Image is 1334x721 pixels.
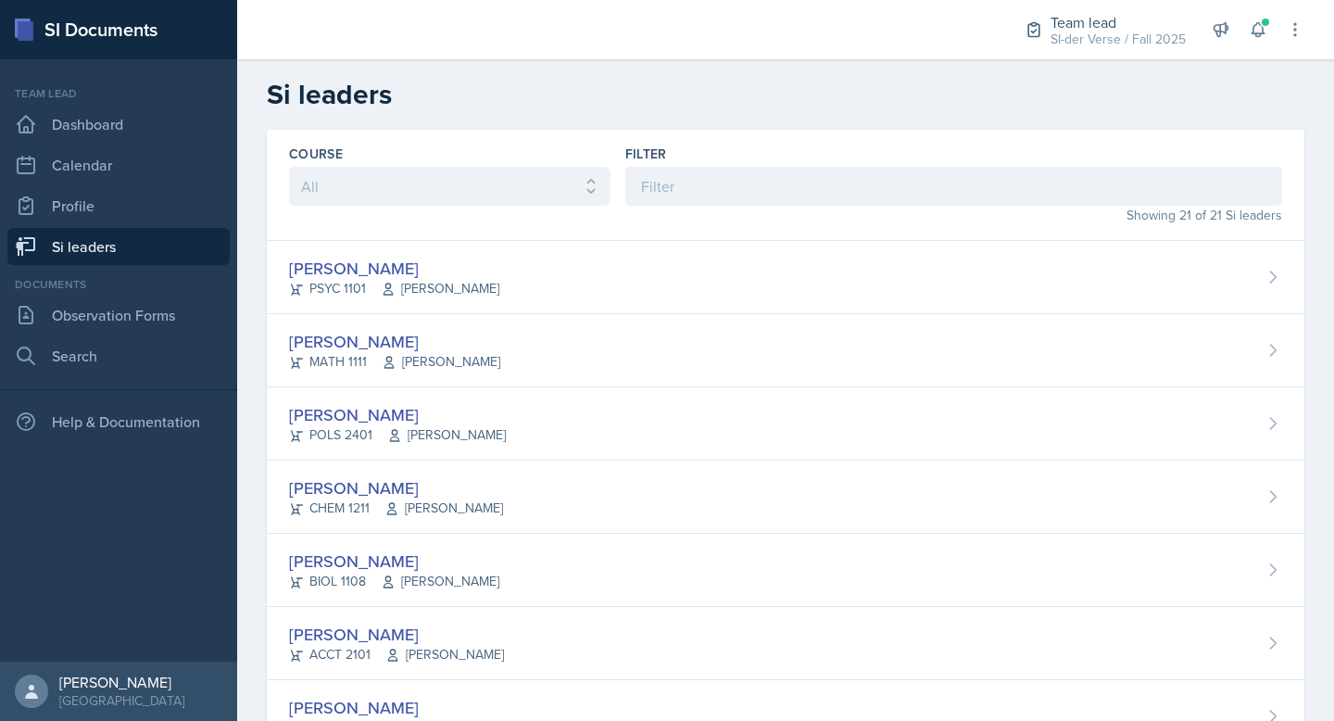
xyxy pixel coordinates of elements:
div: Team lead [1051,11,1186,33]
a: [PERSON_NAME] ACCT 2101[PERSON_NAME] [267,607,1304,680]
div: BIOL 1108 [289,572,499,591]
a: [PERSON_NAME] CHEM 1211[PERSON_NAME] [267,461,1304,534]
input: Filter [625,167,1282,206]
div: Showing 21 of 21 Si leaders [625,206,1282,225]
a: Search [7,337,230,374]
div: [PERSON_NAME] [289,549,499,574]
div: [PERSON_NAME] [289,695,506,720]
div: PSYC 1101 [289,279,499,298]
div: [PERSON_NAME] [289,475,503,500]
a: Observation Forms [7,297,230,334]
a: [PERSON_NAME] MATH 1111[PERSON_NAME] [267,314,1304,387]
span: [PERSON_NAME] [384,499,503,518]
a: Si leaders [7,228,230,265]
div: Help & Documentation [7,403,230,440]
label: Filter [625,145,667,163]
a: Profile [7,187,230,224]
h2: Si leaders [267,78,1304,111]
a: [PERSON_NAME] PSYC 1101[PERSON_NAME] [267,241,1304,314]
div: POLS 2401 [289,425,506,445]
a: Calendar [7,146,230,183]
span: [PERSON_NAME] [382,352,500,372]
div: SI-der Verse / Fall 2025 [1051,30,1186,49]
div: [PERSON_NAME] [289,329,500,354]
div: [PERSON_NAME] [289,402,506,427]
div: [GEOGRAPHIC_DATA] [59,691,184,710]
span: [PERSON_NAME] [387,425,506,445]
div: [PERSON_NAME] [59,673,184,691]
span: [PERSON_NAME] [381,279,499,298]
a: [PERSON_NAME] BIOL 1108[PERSON_NAME] [267,534,1304,607]
a: [PERSON_NAME] POLS 2401[PERSON_NAME] [267,387,1304,461]
span: [PERSON_NAME] [381,572,499,591]
div: Documents [7,276,230,293]
div: [PERSON_NAME] [289,622,504,647]
label: Course [289,145,343,163]
div: ACCT 2101 [289,645,504,664]
span: [PERSON_NAME] [385,645,504,664]
div: Team lead [7,85,230,102]
div: [PERSON_NAME] [289,256,499,281]
div: CHEM 1211 [289,499,503,518]
a: Dashboard [7,106,230,143]
div: MATH 1111 [289,352,500,372]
